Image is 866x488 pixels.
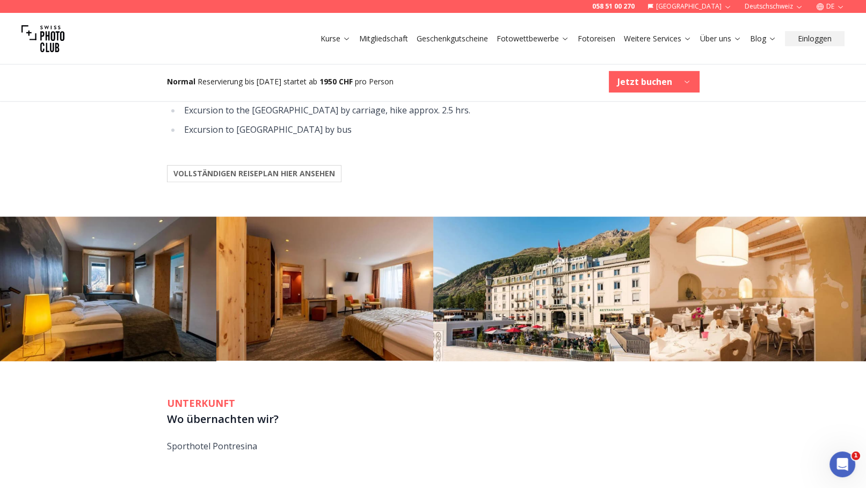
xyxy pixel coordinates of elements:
button: Fotowettbewerbe [492,31,573,46]
p: Sporthotel Pontresina [167,439,700,454]
button: VOLLSTÄNDIGEN REISEPLAN HIER ANSEHEN [167,165,341,182]
button: Blog [746,31,781,46]
b: Jetzt buchen [617,75,672,88]
a: 058 51 00 270 [592,2,635,11]
a: Über uns [700,33,741,44]
span: Reservierung bis [DATE] startet ab [198,76,317,87]
a: Mitgliedschaft [359,33,408,44]
img: Photo412 [433,217,650,361]
a: Weitere Services [624,33,692,44]
img: Swiss photo club [21,17,64,60]
span: 1 [852,451,860,460]
button: Fotoreisen [573,31,620,46]
li: Excursion to the [GEOGRAPHIC_DATA] by carriage, hike approx. 2.5 hrs. [181,103,700,118]
b: VOLLSTÄNDIGEN REISEPLAN HIER ANSEHEN [173,168,335,179]
img: Photo411 [216,217,433,361]
button: Einloggen [785,31,845,46]
b: Normal [167,76,195,87]
iframe: Intercom live chat [829,451,855,477]
button: Geschenkgutscheine [412,31,492,46]
li: Excursion to [GEOGRAPHIC_DATA] by bus [181,122,700,137]
h3: Wo übernachten wir? [167,411,700,428]
h2: UNTERKUNFT [167,396,700,411]
img: Photo415 [650,217,866,361]
a: Blog [750,33,776,44]
button: Jetzt buchen [609,71,700,92]
a: Fotoreisen [578,33,615,44]
button: Mitgliedschaft [355,31,412,46]
button: Über uns [696,31,746,46]
a: Geschenkgutscheine [417,33,488,44]
b: 1950 CHF [319,76,353,87]
a: Kurse [321,33,351,44]
button: Weitere Services [620,31,696,46]
a: Fotowettbewerbe [497,33,569,44]
span: pro Person [355,76,394,87]
button: Kurse [316,31,355,46]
